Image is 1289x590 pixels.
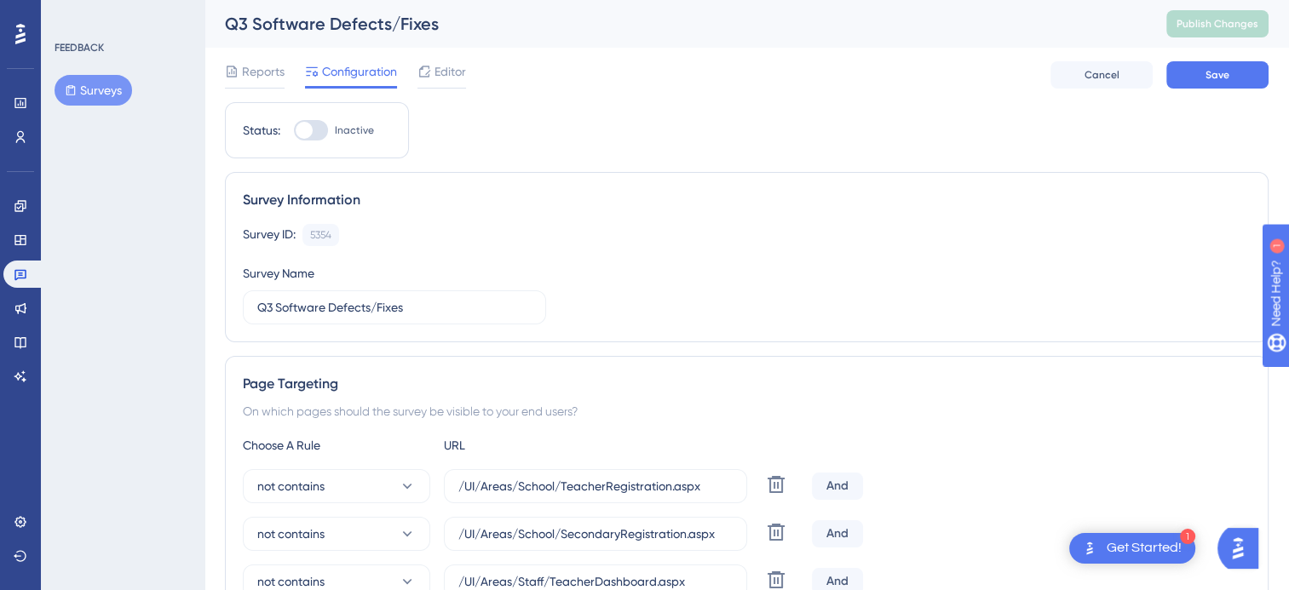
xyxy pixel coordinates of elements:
span: Inactive [335,123,374,137]
div: Survey Name [243,263,314,284]
div: Get Started! [1107,539,1182,558]
div: On which pages should the survey be visible to your end users? [243,401,1251,421]
img: launcher-image-alternative-text [1079,538,1100,558]
span: Reports [242,61,285,82]
input: yourwebsite.com/path [458,524,733,543]
button: Publish Changes [1166,10,1269,37]
div: Page Targeting [243,374,1251,394]
button: not contains [243,517,430,551]
span: Publish Changes [1177,17,1258,31]
div: Open Get Started! checklist, remaining modules: 1 [1069,533,1195,564]
span: not contains [257,524,325,544]
div: And [812,473,863,500]
div: 5354 [310,228,331,242]
button: Save [1166,61,1269,89]
div: 1 [118,9,124,22]
button: Surveys [55,75,132,106]
div: FEEDBACK [55,41,104,54]
div: URL [444,435,631,455]
span: Editor [434,61,466,82]
span: Configuration [322,61,397,82]
input: yourwebsite.com/path [458,477,733,495]
div: 1 [1180,529,1195,544]
div: Choose A Rule [243,435,430,455]
span: Need Help? [40,4,106,25]
span: not contains [257,476,325,496]
iframe: UserGuiding AI Assistant Launcher [1217,523,1269,574]
div: Status: [243,120,280,140]
div: And [812,520,863,547]
span: Cancel [1085,68,1119,82]
button: Cancel [1050,61,1153,89]
div: Survey ID: [243,224,296,246]
input: Type your Survey name [257,298,532,317]
span: Save [1206,68,1229,82]
div: Survey Information [243,190,1251,210]
button: not contains [243,469,430,503]
div: Q3 Software Defects/Fixes [225,12,1124,36]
